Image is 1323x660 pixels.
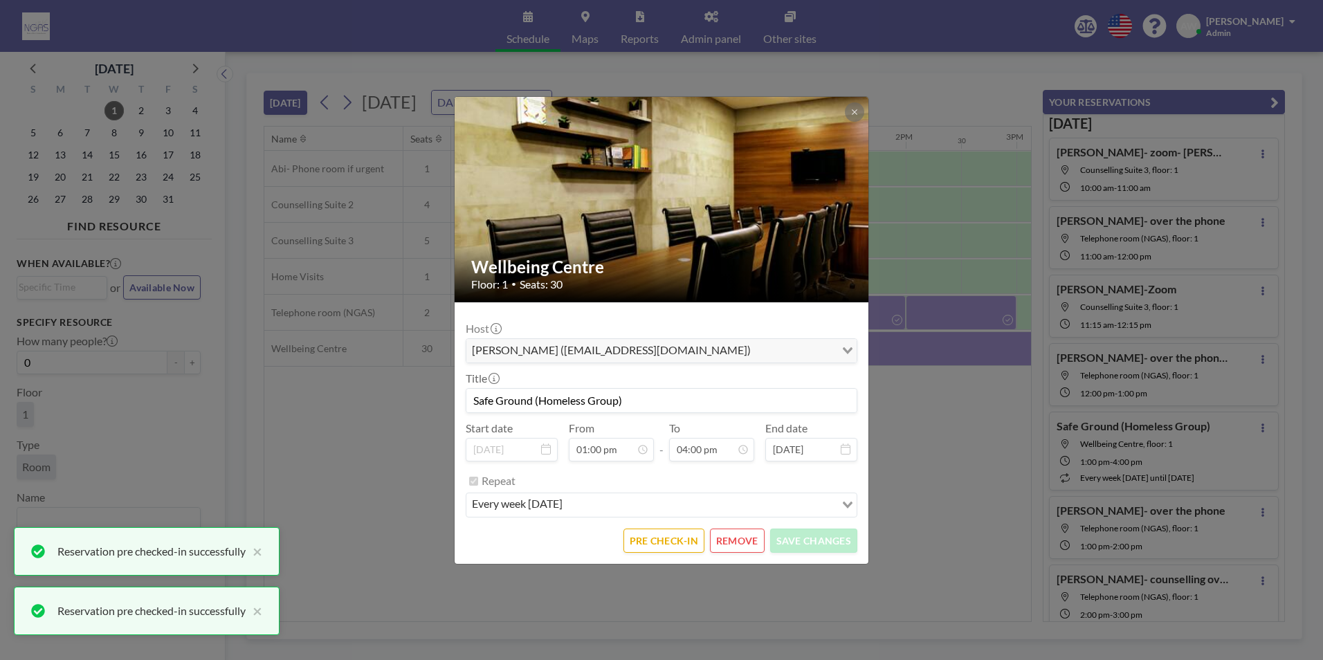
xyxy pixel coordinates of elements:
div: Search for option [466,339,857,363]
button: REMOVE [710,529,765,553]
input: Search for option [567,496,834,514]
span: - [659,426,664,457]
button: SAVE CHANGES [770,529,857,553]
img: 537.jpg [455,61,870,338]
span: • [511,279,516,289]
label: From [569,421,594,435]
div: Reservation pre checked-in successfully [57,603,246,619]
input: (No title) [466,389,857,412]
label: End date [765,421,808,435]
label: Title [466,372,498,385]
label: Host [466,322,500,336]
span: every week [DATE] [469,496,565,514]
span: Seats: 30 [520,277,563,291]
span: [PERSON_NAME] ([EMAIL_ADDRESS][DOMAIN_NAME]) [469,342,754,360]
button: close [246,603,262,619]
label: To [669,421,680,435]
h2: Wellbeing Centre [471,257,853,277]
div: Search for option [466,493,857,517]
button: PRE CHECK-IN [623,529,704,553]
span: Floor: 1 [471,277,508,291]
div: Reservation pre checked-in successfully [57,543,246,560]
label: Repeat [482,474,515,488]
label: Start date [466,421,513,435]
button: close [246,543,262,560]
input: Search for option [755,342,834,360]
